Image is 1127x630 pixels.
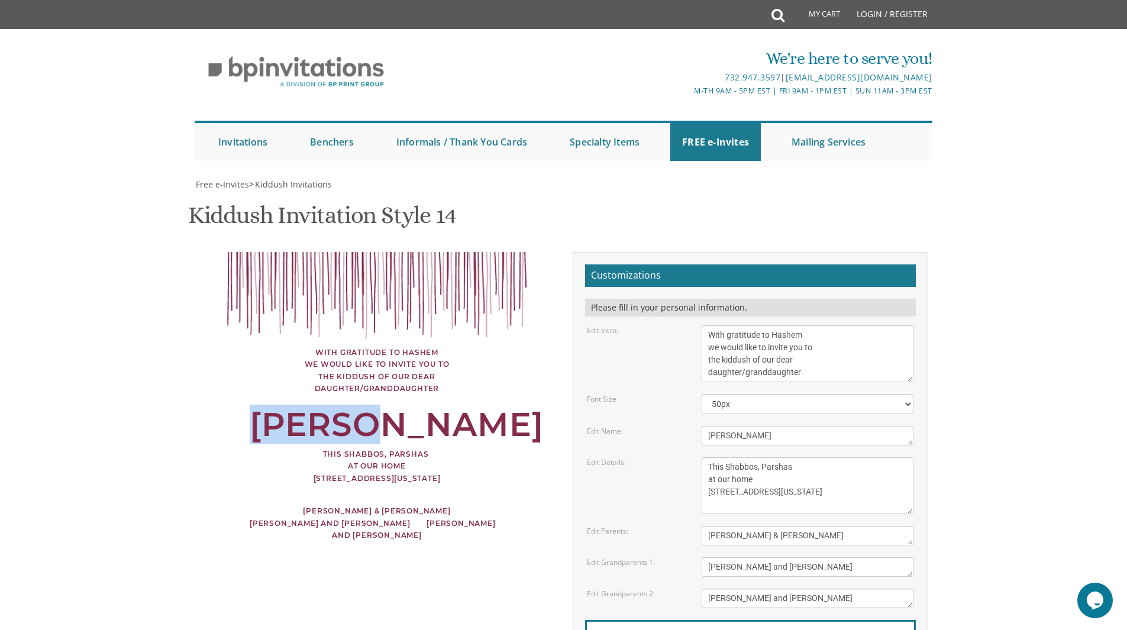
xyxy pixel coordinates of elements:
span: Free e-Invites [196,179,249,190]
textarea: This Shabbos, Parshas Vayigash at our home [STREET_ADDRESS][US_STATE] [702,457,913,514]
textarea: [PERSON_NAME] and [PERSON_NAME] [702,589,913,608]
div: With gratitude to Hashem we would like to invite you to the kiddush of our dear daughter/granddau... [250,347,504,395]
textarea: [PERSON_NAME] and [PERSON_NAME] [702,557,913,577]
div: [PERSON_NAME] and [PERSON_NAME] [250,518,418,529]
h1: Kiddush Invitation Style 14 [188,202,456,237]
label: Edit Name: [587,426,623,436]
div: Please fill in your personal information. [585,299,916,316]
label: Edit Grandparents 2: [587,589,655,599]
a: Mailing Services [780,123,877,161]
label: Edit Details: [587,457,626,467]
a: Invitations [206,123,279,161]
div: [PERSON_NAME] and [PERSON_NAME] [250,518,504,542]
label: Edit Intro: [587,325,618,335]
div: [PERSON_NAME] [250,419,504,431]
a: Benchers [298,123,366,161]
span: > [249,179,332,190]
a: [EMAIL_ADDRESS][DOMAIN_NAME] [786,72,932,83]
textarea: Meir and [PERSON_NAME] [702,526,913,545]
a: Informals / Thank You Cards [385,123,539,161]
label: Font Size [587,394,616,404]
a: Specialty Items [558,123,651,161]
div: This Shabbos, Parshas at our home [STREET_ADDRESS][US_STATE] [250,448,504,484]
label: Edit Grandparents 1: [587,557,655,567]
div: We're here to serve you! [441,47,932,70]
iframe: chat widget [1077,583,1115,618]
div: M-Th 9am - 5pm EST | Fri 9am - 1pm EST | Sun 11am - 3pm EST [441,85,932,97]
span: Kiddush Invitations [255,179,332,190]
a: FREE e-Invites [670,123,761,161]
a: My Cart [783,1,848,31]
textarea: With gratitude to Hashem we would like to invite you to the kiddush of our dear daughter/granddau... [702,325,913,382]
textarea: [PERSON_NAME] [702,426,913,445]
div: [PERSON_NAME] & [PERSON_NAME] [250,505,504,517]
a: Kiddush Invitations [254,179,332,190]
a: 732.947.3597 [725,72,780,83]
a: Free e-Invites [195,179,249,190]
label: Edit Parents: [587,526,628,536]
div: | [441,70,932,85]
h2: Customizations [585,264,916,287]
img: BP Invitation Loft [195,47,398,96]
